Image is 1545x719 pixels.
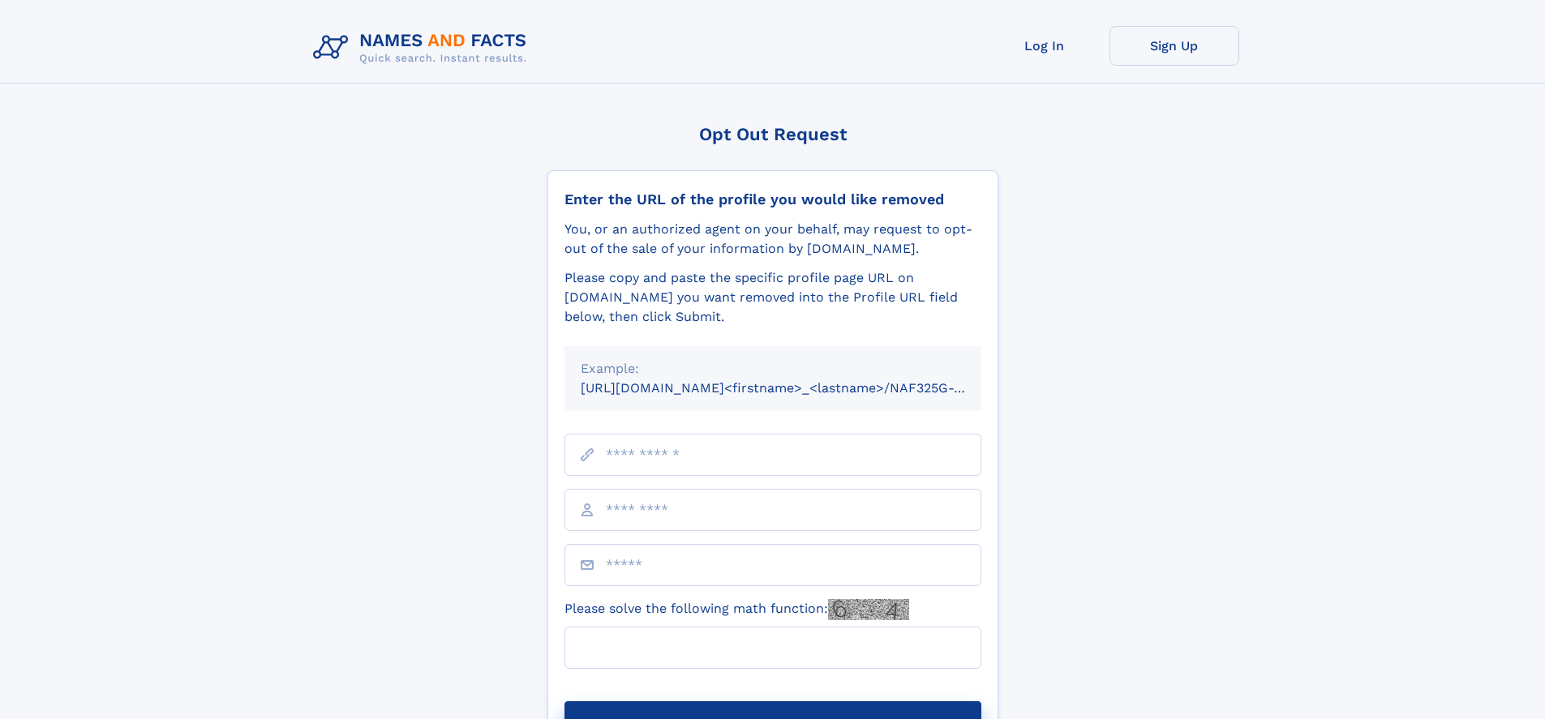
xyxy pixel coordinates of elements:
[1109,26,1239,66] a: Sign Up
[307,26,540,70] img: Logo Names and Facts
[581,359,965,379] div: Example:
[564,599,909,620] label: Please solve the following math function:
[547,124,998,144] div: Opt Out Request
[980,26,1109,66] a: Log In
[564,220,981,259] div: You, or an authorized agent on your behalf, may request to opt-out of the sale of your informatio...
[564,268,981,327] div: Please copy and paste the specific profile page URL on [DOMAIN_NAME] you want removed into the Pr...
[581,380,1012,396] small: [URL][DOMAIN_NAME]<firstname>_<lastname>/NAF325G-xxxxxxxx
[564,190,981,208] div: Enter the URL of the profile you would like removed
